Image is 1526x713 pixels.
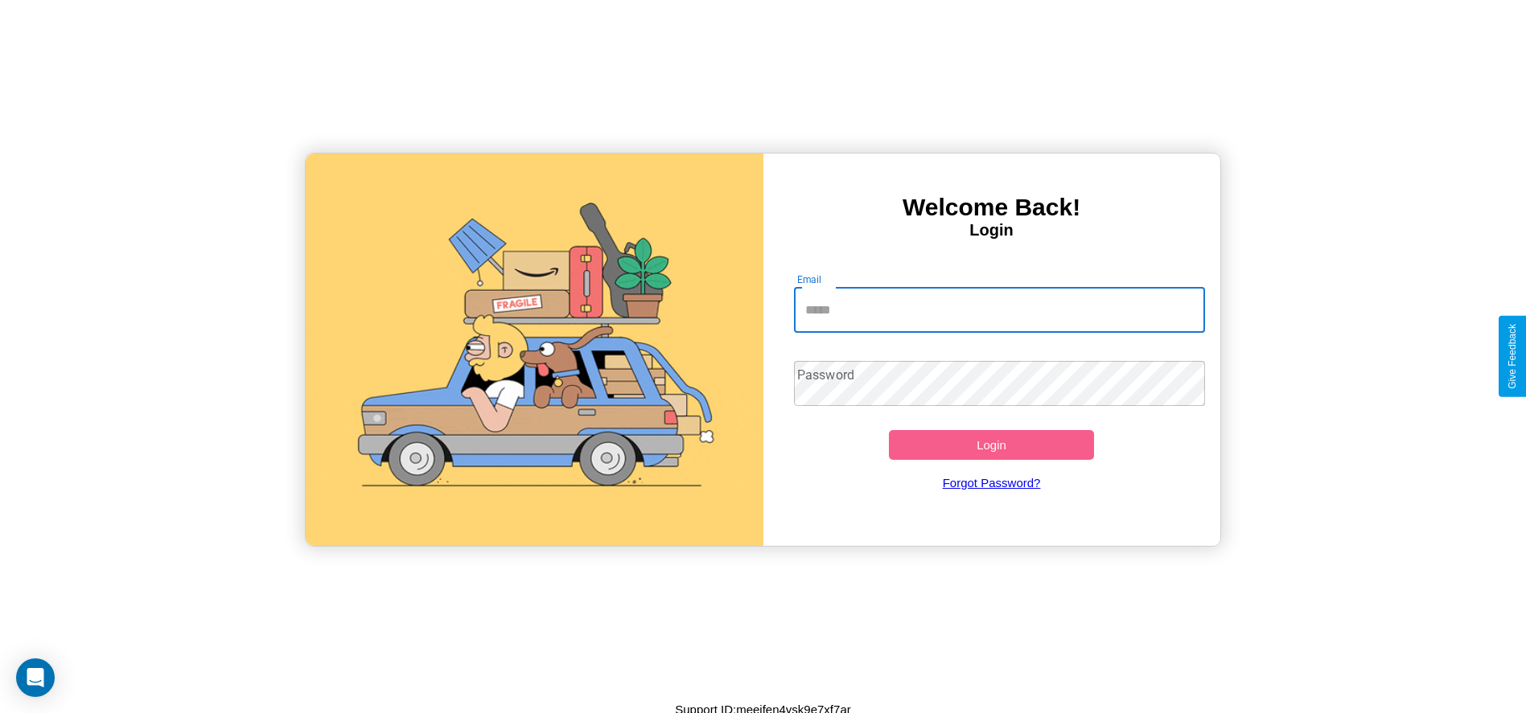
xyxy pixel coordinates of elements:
[16,658,55,697] div: Open Intercom Messenger
[889,430,1095,460] button: Login
[763,221,1220,240] h4: Login
[1507,324,1518,389] div: Give Feedback
[797,272,822,286] label: Email
[763,194,1220,221] h3: Welcome Back!
[306,154,763,546] img: gif
[786,460,1197,506] a: Forgot Password?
